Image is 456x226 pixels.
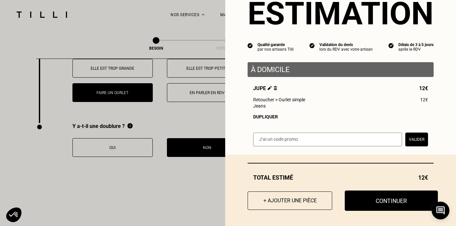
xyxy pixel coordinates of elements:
[274,86,277,90] img: Supprimer
[253,114,428,119] div: Dupliquer
[418,174,428,181] span: 12€
[319,47,373,52] div: lors du RDV avec votre artisan
[248,174,434,181] div: Total estimé
[248,42,253,48] img: icon list info
[420,97,428,102] span: 12€
[389,42,394,48] img: icon list info
[257,42,294,47] div: Qualité garantie
[257,47,294,52] div: par nos artisans Tilli
[268,86,272,90] img: Éditer
[398,42,434,47] div: Délais de 3 à 5 jours
[251,65,430,74] p: À domicile
[309,42,315,48] img: icon list info
[319,42,373,47] div: Validation du devis
[253,97,305,102] span: Retoucher > Ourlet simple
[345,190,438,211] button: Continuer
[405,133,428,146] button: Valider
[419,85,428,91] span: 12€
[253,133,402,146] input: J‘ai un code promo
[253,103,266,109] span: Jeans
[253,85,277,91] span: Jupe
[248,191,332,210] button: + Ajouter une pièce
[398,47,434,52] div: après le RDV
